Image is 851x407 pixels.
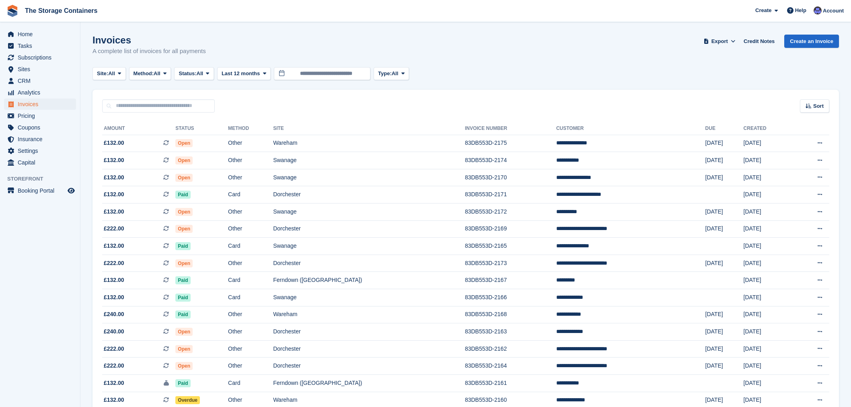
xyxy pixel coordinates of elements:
td: Ferndown ([GEOGRAPHIC_DATA]) [273,272,465,289]
button: Last 12 months [217,67,271,80]
td: [DATE] [744,306,793,323]
span: Open [175,345,193,353]
span: Last 12 months [222,70,260,78]
a: menu [4,185,76,196]
th: Status [175,122,228,135]
p: A complete list of invoices for all payments [92,47,206,56]
a: Credit Notes [740,35,778,48]
th: Created [744,122,793,135]
td: [DATE] [744,238,793,255]
td: [DATE] [705,323,744,341]
th: Site [273,122,465,135]
span: Sort [813,102,824,110]
span: £132.00 [104,208,124,216]
span: Overdue [175,396,200,404]
td: Other [228,135,273,152]
td: 83DB553D-2165 [465,238,556,255]
td: [DATE] [744,220,793,238]
th: Amount [102,122,175,135]
td: [DATE] [744,289,793,306]
td: [DATE] [744,358,793,375]
td: Swanage [273,238,465,255]
td: [DATE] [705,135,744,152]
a: menu [4,52,76,63]
td: 83DB553D-2175 [465,135,556,152]
span: Storefront [7,175,80,183]
td: Swanage [273,169,465,186]
a: menu [4,64,76,75]
span: Settings [18,145,66,156]
td: Other [228,306,273,323]
td: [DATE] [705,220,744,238]
td: [DATE] [705,306,744,323]
th: Invoice Number [465,122,556,135]
span: Open [175,328,193,336]
span: All [392,70,399,78]
span: Tasks [18,40,66,51]
span: Type: [378,70,392,78]
span: £222.00 [104,259,124,267]
td: Wareham [273,135,465,152]
td: Other [228,220,273,238]
td: Dorchester [273,340,465,358]
td: 83DB553D-2166 [465,289,556,306]
span: £222.00 [104,362,124,370]
td: Dorchester [273,255,465,272]
span: £132.00 [104,293,124,302]
a: menu [4,157,76,168]
td: Ferndown ([GEOGRAPHIC_DATA]) [273,375,465,392]
td: 83DB553D-2172 [465,203,556,221]
a: menu [4,75,76,86]
span: £132.00 [104,139,124,147]
td: Other [228,152,273,169]
td: Dorchester [273,323,465,341]
td: 83DB553D-2162 [465,340,556,358]
td: Swanage [273,289,465,306]
td: Card [228,186,273,203]
a: menu [4,134,76,145]
span: £132.00 [104,276,124,284]
button: Status: All [174,67,214,80]
img: Dan Excell [814,6,822,14]
td: 83DB553D-2171 [465,186,556,203]
td: [DATE] [705,169,744,186]
span: Open [175,174,193,182]
span: Paid [175,276,190,284]
span: All [154,70,160,78]
span: £222.00 [104,224,124,233]
td: [DATE] [744,340,793,358]
td: Wareham [273,306,465,323]
td: 83DB553D-2167 [465,272,556,289]
span: Invoices [18,99,66,110]
span: Paid [175,310,190,319]
td: [DATE] [705,203,744,221]
td: [DATE] [744,255,793,272]
td: 83DB553D-2161 [465,375,556,392]
span: £132.00 [104,379,124,387]
span: Capital [18,157,66,168]
td: [DATE] [744,135,793,152]
td: [DATE] [705,255,744,272]
span: Coupons [18,122,66,133]
a: menu [4,122,76,133]
span: £132.00 [104,173,124,182]
span: Help [795,6,806,14]
td: Card [228,238,273,255]
td: 83DB553D-2170 [465,169,556,186]
a: Preview store [66,186,76,195]
span: Open [175,208,193,216]
td: [DATE] [744,186,793,203]
a: menu [4,145,76,156]
span: £132.00 [104,396,124,404]
a: menu [4,40,76,51]
td: [DATE] [705,340,744,358]
button: Export [702,35,737,48]
a: The Storage Containers [22,4,101,17]
span: Pricing [18,110,66,121]
td: Card [228,289,273,306]
a: menu [4,29,76,40]
td: [DATE] [744,375,793,392]
span: Paid [175,294,190,302]
span: Analytics [18,87,66,98]
span: £222.00 [104,345,124,353]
